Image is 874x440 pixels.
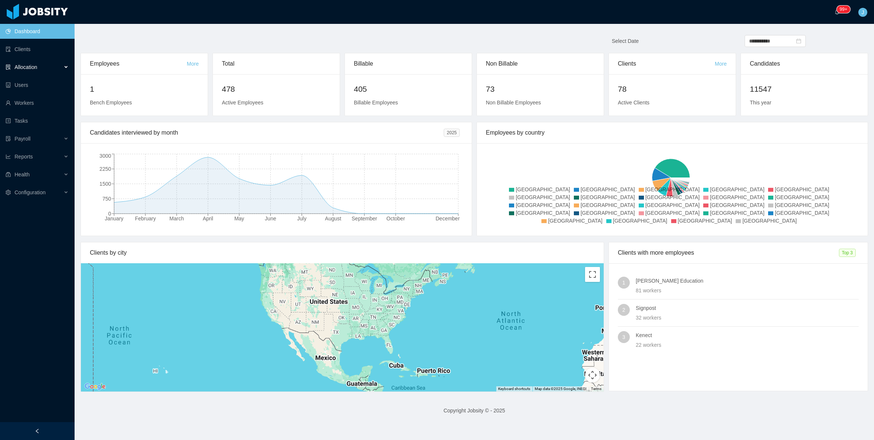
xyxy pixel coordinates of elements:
[75,398,874,424] footer: Copyright Jobsity © - 2025
[516,186,570,192] span: [GEOGRAPHIC_DATA]
[6,136,11,141] i: icon: file-protect
[618,53,715,74] div: Clients
[105,216,123,221] tspan: January
[6,24,69,39] a: icon: pie-chartDashboard
[83,382,107,392] a: Open this area in Google Maps (opens a new window)
[297,216,306,221] tspan: July
[585,368,600,383] button: Map camera controls
[6,113,69,128] a: icon: profileTasks
[90,53,187,74] div: Employees
[535,387,587,391] span: Map data ©2025 Google, INEGI
[6,95,69,110] a: icon: userWorkers
[15,64,37,70] span: Allocation
[516,210,570,216] span: [GEOGRAPHIC_DATA]
[169,216,184,221] tspan: March
[6,172,11,177] i: icon: medicine-box
[636,341,859,349] div: 22 workers
[100,166,111,172] tspan: 2250
[581,194,635,200] span: [GEOGRAPHIC_DATA]
[6,78,69,92] a: icon: robotUsers
[265,216,276,221] tspan: June
[585,267,600,282] button: Toggle fullscreen view
[15,172,29,177] span: Health
[618,100,650,106] span: Active Clients
[622,304,625,316] span: 2
[636,286,859,295] div: 81 workers
[444,129,460,137] span: 2025
[750,53,859,74] div: Candidates
[135,216,156,221] tspan: February
[354,100,398,106] span: Billable Employees
[516,194,570,200] span: [GEOGRAPHIC_DATA]
[352,216,377,221] tspan: September
[486,53,595,74] div: Non Billable
[90,100,132,106] span: Bench Employees
[636,314,859,322] div: 32 workers
[108,211,111,217] tspan: 0
[581,202,635,208] span: [GEOGRAPHIC_DATA]
[516,202,570,208] span: [GEOGRAPHIC_DATA]
[775,194,829,200] span: [GEOGRAPHIC_DATA]
[581,210,635,216] span: [GEOGRAPHIC_DATA]
[486,83,595,95] h2: 73
[645,186,700,192] span: [GEOGRAPHIC_DATA]
[622,331,625,343] span: 3
[222,83,331,95] h2: 478
[15,154,33,160] span: Reports
[862,8,864,17] span: J
[15,136,31,142] span: Payroll
[678,218,732,224] span: [GEOGRAPHIC_DATA]
[15,189,45,195] span: Configuration
[645,202,700,208] span: [GEOGRAPHIC_DATA]
[710,202,764,208] span: [GEOGRAPHIC_DATA]
[83,382,107,392] img: Google
[486,122,859,143] div: Employees by country
[618,83,727,95] h2: 78
[839,249,856,257] span: Top 3
[6,65,11,70] i: icon: solution
[6,154,11,159] i: icon: line-chart
[325,216,342,221] tspan: August
[636,304,859,312] h4: Signpost
[100,181,111,187] tspan: 1500
[581,186,635,192] span: [GEOGRAPHIC_DATA]
[234,216,244,221] tspan: May
[636,331,859,339] h4: Kenect
[103,196,111,202] tspan: 750
[548,218,603,224] span: [GEOGRAPHIC_DATA]
[612,38,639,44] span: Select Date
[6,190,11,195] i: icon: setting
[6,42,69,57] a: icon: auditClients
[436,216,460,221] tspan: December
[222,53,331,74] div: Total
[710,210,764,216] span: [GEOGRAPHIC_DATA]
[750,83,859,95] h2: 11547
[710,194,764,200] span: [GEOGRAPHIC_DATA]
[796,38,801,44] i: icon: calendar
[710,186,764,192] span: [GEOGRAPHIC_DATA]
[636,277,859,285] h4: [PERSON_NAME] Education
[742,218,797,224] span: [GEOGRAPHIC_DATA]
[100,153,111,159] tspan: 3000
[750,100,771,106] span: This year
[775,210,829,216] span: [GEOGRAPHIC_DATA]
[187,61,199,67] a: More
[613,218,667,224] span: [GEOGRAPHIC_DATA]
[775,186,829,192] span: [GEOGRAPHIC_DATA]
[834,9,840,15] i: icon: bell
[354,83,463,95] h2: 405
[90,83,199,95] h2: 1
[622,277,625,289] span: 1
[90,122,444,143] div: Candidates interviewed by month
[837,6,850,13] sup: 166
[354,53,463,74] div: Billable
[203,216,213,221] tspan: April
[486,100,541,106] span: Non Billable Employees
[618,242,839,263] div: Clients with more employees
[645,194,700,200] span: [GEOGRAPHIC_DATA]
[498,386,530,392] button: Keyboard shortcuts
[386,216,405,221] tspan: October
[715,61,727,67] a: More
[90,242,595,263] div: Clients by city
[645,210,700,216] span: [GEOGRAPHIC_DATA]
